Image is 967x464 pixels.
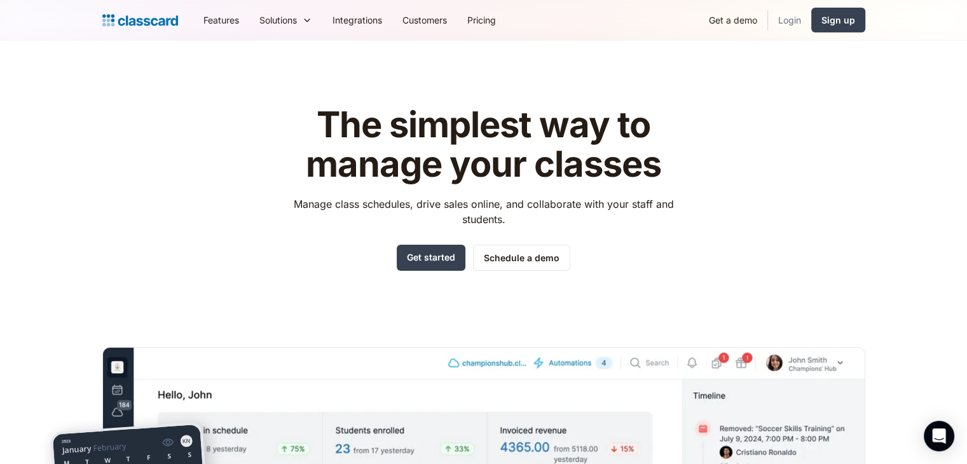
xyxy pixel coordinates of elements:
div: Sign up [821,13,855,27]
div: Open Intercom Messenger [924,421,954,451]
a: Features [193,6,249,34]
a: Get started [397,245,465,271]
a: Login [768,6,811,34]
a: home [102,11,178,29]
p: Manage class schedules, drive sales online, and collaborate with your staff and students. [282,196,685,227]
div: Solutions [249,6,322,34]
div: Solutions [259,13,297,27]
a: Get a demo [699,6,767,34]
a: Integrations [322,6,392,34]
h1: The simplest way to manage your classes [282,106,685,184]
a: Customers [392,6,457,34]
a: Pricing [457,6,506,34]
a: Schedule a demo [473,245,570,271]
a: Sign up [811,8,865,32]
